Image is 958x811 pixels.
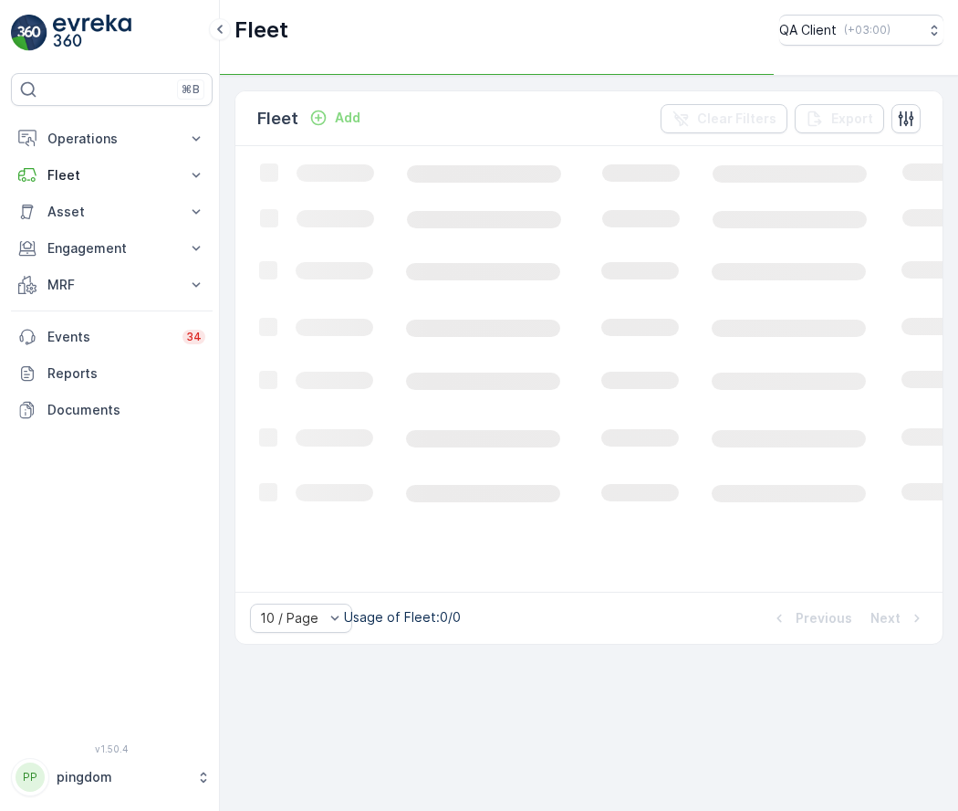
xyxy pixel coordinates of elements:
[768,607,854,629] button: Previous
[335,109,360,127] p: Add
[344,608,461,627] p: Usage of Fleet : 0/0
[186,330,202,344] p: 34
[53,15,131,51] img: logo_light-DOdMpM7g.png
[16,763,45,792] div: PP
[47,203,176,221] p: Asset
[844,23,890,37] p: ( +03:00 )
[47,401,205,419] p: Documents
[11,121,213,157] button: Operations
[697,110,776,128] p: Clear Filters
[11,230,213,267] button: Engagement
[11,319,213,355] a: Events34
[47,166,176,184] p: Fleet
[47,276,176,294] p: MRF
[11,194,213,230] button: Asset
[11,157,213,194] button: Fleet
[11,743,213,754] span: v 1.50.4
[831,110,873,128] p: Export
[796,609,852,627] p: Previous
[47,364,205,383] p: Reports
[795,104,884,133] button: Export
[11,267,213,303] button: MRF
[302,107,368,129] button: Add
[257,106,298,132] p: Fleet
[182,82,200,97] p: ⌘B
[779,21,837,39] p: QA Client
[11,758,213,796] button: PPpingdom
[11,355,213,392] a: Reports
[11,392,213,428] a: Documents
[47,328,172,346] p: Events
[11,15,47,51] img: logo
[779,15,943,46] button: QA Client(+03:00)
[870,609,901,627] p: Next
[57,768,187,786] p: pingdom
[661,104,787,133] button: Clear Filters
[234,16,288,45] p: Fleet
[47,239,176,258] p: Engagement
[869,607,928,629] button: Next
[47,130,176,148] p: Operations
